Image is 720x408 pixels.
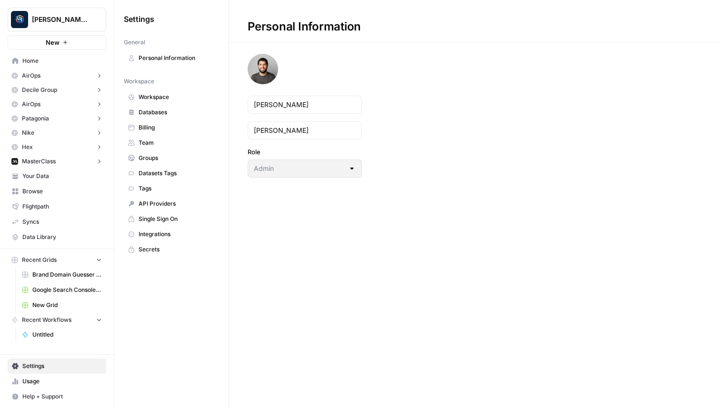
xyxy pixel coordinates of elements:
[8,69,106,83] button: AirOps
[139,245,214,254] span: Secrets
[124,50,219,66] a: Personal Information
[22,377,102,386] span: Usage
[32,15,90,24] span: [PERSON_NAME] Personal
[124,135,219,150] a: Team
[8,35,106,50] button: New
[22,129,34,137] span: Nike
[139,93,214,101] span: Workspace
[8,229,106,245] a: Data Library
[22,100,40,109] span: AirOps
[8,169,106,184] a: Your Data
[229,19,380,34] div: Personal Information
[32,330,102,339] span: Untitled
[139,54,214,62] span: Personal Information
[124,38,145,47] span: General
[124,227,219,242] a: Integrations
[32,286,102,294] span: Google Search Console - [DOMAIN_NAME]
[18,327,106,342] a: Untitled
[11,11,28,28] img: Berna's Personal Logo
[8,83,106,97] button: Decile Group
[8,184,106,199] a: Browse
[124,77,154,86] span: Workspace
[139,184,214,193] span: Tags
[11,158,18,165] img: m45g04c7stpv9a7fm5gbetvc5vml
[139,199,214,208] span: API Providers
[22,143,33,151] span: Hex
[22,202,102,211] span: Flightpath
[8,140,106,154] button: Hex
[22,71,40,80] span: AirOps
[139,169,214,178] span: Datasets Tags
[22,86,57,94] span: Decile Group
[8,214,106,229] a: Syncs
[139,139,214,147] span: Team
[8,358,106,374] a: Settings
[139,123,214,132] span: Billing
[124,242,219,257] a: Secrets
[22,392,102,401] span: Help + Support
[8,111,106,126] button: Patagonia
[124,196,219,211] a: API Providers
[139,215,214,223] span: Single Sign On
[139,154,214,162] span: Groups
[32,270,102,279] span: Brand Domain Guesser QA
[22,187,102,196] span: Browse
[8,8,106,31] button: Workspace: Berna's Personal
[124,211,219,227] a: Single Sign On
[139,230,214,239] span: Integrations
[22,316,71,324] span: Recent Workflows
[32,301,102,309] span: New Grid
[22,362,102,370] span: Settings
[22,172,102,180] span: Your Data
[124,90,219,105] a: Workspace
[8,389,106,404] button: Help + Support
[8,154,106,169] button: MasterClass
[22,157,56,166] span: MasterClass
[22,114,49,123] span: Patagonia
[46,38,60,47] span: New
[18,267,106,282] a: Brand Domain Guesser QA
[124,13,154,25] span: Settings
[8,253,106,267] button: Recent Grids
[248,54,278,84] img: avatar
[8,53,106,69] a: Home
[139,108,214,117] span: Databases
[124,166,219,181] a: Datasets Tags
[124,105,219,120] a: Databases
[18,282,106,298] a: Google Search Console - [DOMAIN_NAME]
[8,374,106,389] a: Usage
[22,57,102,65] span: Home
[18,298,106,313] a: New Grid
[8,97,106,111] button: AirOps
[124,150,219,166] a: Groups
[8,199,106,214] a: Flightpath
[8,126,106,140] button: Nike
[124,181,219,196] a: Tags
[124,120,219,135] a: Billing
[22,256,57,264] span: Recent Grids
[22,218,102,226] span: Syncs
[22,233,102,241] span: Data Library
[8,313,106,327] button: Recent Workflows
[248,147,362,157] label: Role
